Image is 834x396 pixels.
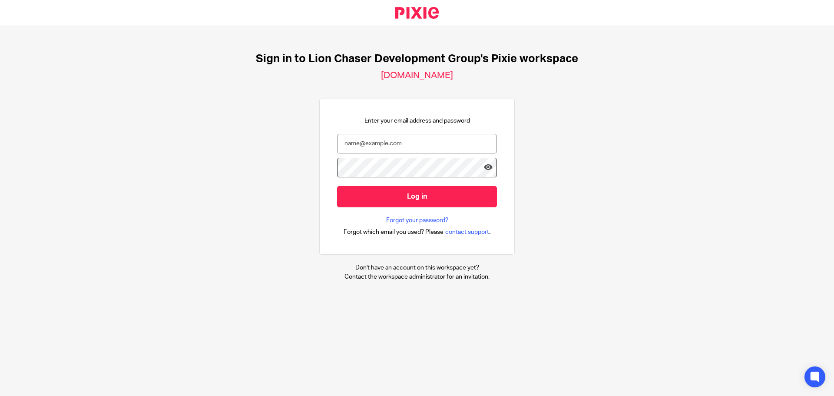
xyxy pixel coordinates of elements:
input: Log in [337,186,497,207]
span: contact support [445,228,489,236]
input: name@example.com [337,134,497,153]
a: Forgot your password? [386,216,448,225]
p: Contact the workspace administrator for an invitation. [344,273,490,281]
h1: Sign in to Lion Chaser Development Group's Pixie workspace [256,52,578,66]
div: . [344,227,491,237]
p: Don't have an account on this workspace yet? [344,263,490,272]
p: Enter your email address and password [364,116,470,125]
h2: [DOMAIN_NAME] [381,70,453,81]
span: Forgot which email you used? Please [344,228,443,236]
